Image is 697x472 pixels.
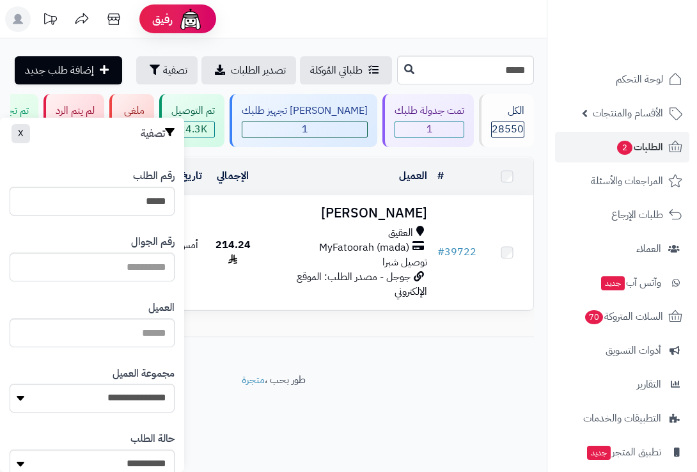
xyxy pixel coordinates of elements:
[25,63,94,78] span: إضافة طلب جديد
[107,94,157,147] a: ملغي 3.9K
[121,104,145,118] div: ملغي
[437,168,444,184] a: #
[242,372,265,388] a: متجرة
[113,366,175,381] label: مجموعة العميل
[616,70,663,88] span: لوحة التحكم
[215,237,251,267] span: 214.24
[555,166,689,196] a: المراجعات والأسئلة
[395,104,464,118] div: تمت جدولة طلبك
[136,56,198,84] button: تصفية
[141,127,175,140] h3: تصفية
[395,122,464,137] span: 1
[476,94,536,147] a: الكل28550
[133,169,175,184] label: رقم الطلب
[583,409,661,427] span: التطبيقات والخدمات
[610,36,685,63] img: logo-2.png
[56,104,95,118] div: لم يتم الرد
[382,255,427,270] span: توصيل شبرا
[555,267,689,298] a: وآتس آبجديد
[380,94,476,147] a: تمت جدولة طلبك 1
[12,124,30,143] button: X
[15,56,122,84] a: إضافة طلب جديد
[600,274,661,292] span: وآتس آب
[555,437,689,468] a: تطبيق المتجرجديد
[591,172,663,190] span: المراجعات والأسئلة
[593,104,663,122] span: الأقسام والمنتجات
[555,335,689,366] a: أدوات التسويق
[300,56,392,84] a: طلباتي المُوكلة
[227,94,380,147] a: [PERSON_NAME] تجهيز طلبك 1
[555,132,689,162] a: الطلبات2
[555,403,689,434] a: التطبيقات والخدمات
[437,244,444,260] span: #
[172,122,214,137] span: 24.3K
[555,200,689,230] a: طلبات الإرجاع
[172,122,214,137] div: 24289
[131,235,175,249] label: رقم الجوال
[584,308,663,326] span: السلات المتروكة
[163,63,187,78] span: تصفية
[297,269,427,299] span: جوجل - مصدر الطلب: الموقع الإلكتروني
[611,206,663,224] span: طلبات الإرجاع
[555,233,689,264] a: العملاء
[587,446,611,460] span: جديد
[637,375,661,393] span: التقارير
[492,122,524,137] span: 28550
[555,301,689,332] a: السلات المتروكة70
[555,369,689,400] a: التقارير
[34,6,66,35] a: تحديثات المنصة
[171,104,215,118] div: تم التوصيل
[586,443,661,461] span: تطبيق المتجر
[178,6,203,32] img: ai-face.png
[319,240,409,255] span: MyFatoorah (mada)
[148,301,175,315] label: العميل
[264,206,427,221] h3: [PERSON_NAME]
[310,63,363,78] span: طلباتي المُوكلة
[388,226,413,240] span: العقيق
[217,168,249,184] a: الإجمالي
[555,64,689,95] a: لوحة التحكم
[399,168,427,184] a: العميل
[41,94,107,147] a: لم يتم الرد 0
[606,342,661,359] span: أدوات التسويق
[491,104,524,118] div: الكل
[152,12,173,27] span: رفيق
[616,138,663,156] span: الطلبات
[437,244,476,260] a: #39722
[242,104,368,118] div: [PERSON_NAME] تجهيز طلبك
[242,122,367,137] span: 1
[585,310,603,324] span: 70
[3,322,544,337] div: عرض 1 إلى 1 من 1 (1 صفحات)
[130,432,175,446] label: حالة الطلب
[157,94,227,147] a: تم التوصيل 24.3K
[617,141,632,155] span: 2
[636,240,661,258] span: العملاء
[18,127,24,140] span: X
[231,63,286,78] span: تصدير الطلبات
[601,276,625,290] span: جديد
[201,56,296,84] a: تصدير الطلبات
